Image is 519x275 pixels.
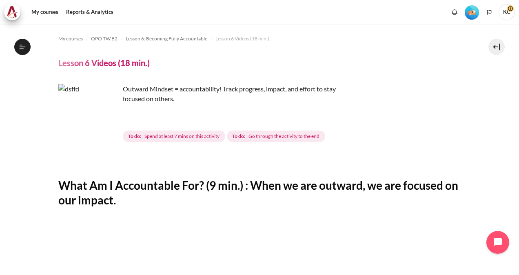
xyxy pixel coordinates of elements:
a: Architeck Architeck [4,4,24,20]
nav: Navigation bar [58,32,461,45]
h4: Lesson 6 Videos (18 min.) [58,58,150,68]
img: Level #2 [465,5,479,20]
a: My courses [29,4,61,20]
span: My courses [58,35,83,42]
span: Lesson 6: Becoming Fully Accountable [126,35,207,42]
span: Spend at least 7 mins on this activity [144,133,220,140]
img: dsffd [58,84,120,145]
span: KC [499,4,515,20]
a: OPO TW B2 [91,34,118,44]
span: Lesson 6 Videos (18 min.) [215,35,269,42]
a: User menu [499,4,515,20]
a: Reports & Analytics [63,4,116,20]
span: Go through the activity to the end [248,133,319,140]
button: Languages [483,6,495,18]
strong: To do: [232,133,245,140]
a: Level #2 [461,4,482,20]
div: Level #2 [465,4,479,20]
h2: What Am I Accountable For? (9 min.) : When we are outward, we are focused on our impact. [58,178,461,208]
a: Lesson 6: Becoming Fully Accountable [126,34,207,44]
a: Lesson 6 Videos (18 min.) [215,34,269,44]
div: Completion requirements for Lesson 6 Videos (18 min.) [123,129,327,144]
span: OPO TW B2 [91,35,118,42]
a: My courses [58,34,83,44]
p: Outward Mindset = accountability! Track progress, impact, and effort to stay focused on others. [58,84,344,104]
strong: To do: [128,133,141,140]
img: Architeck [7,6,18,18]
div: Show notification window with no new notifications [448,6,461,18]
